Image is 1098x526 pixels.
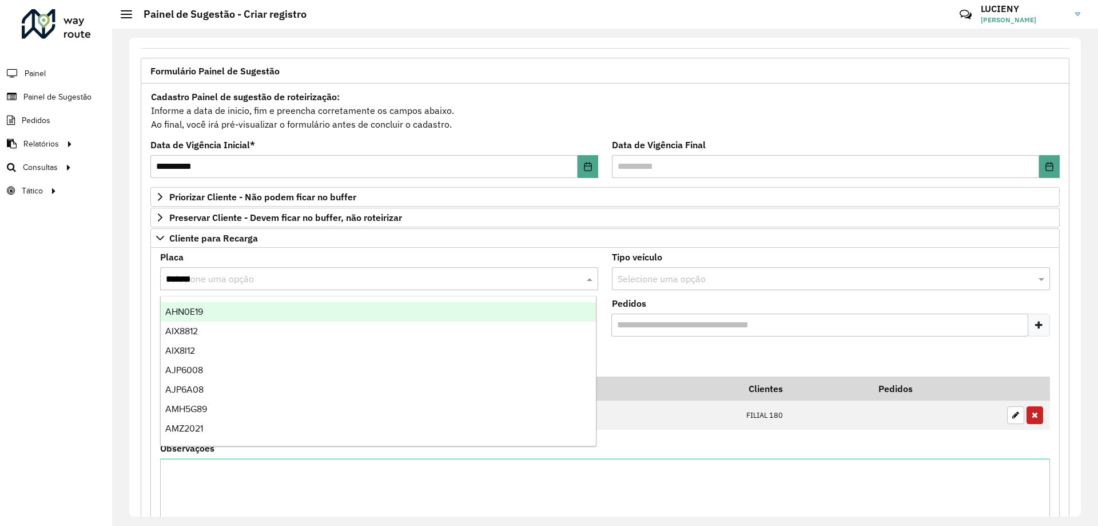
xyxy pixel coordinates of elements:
a: Preservar Cliente - Devem ficar no buffer, não roteirizar [150,208,1060,227]
span: Formulário Painel de Sugestão [150,66,280,76]
span: AHN0E19 [165,307,203,317]
span: Consultas [23,161,58,173]
span: Pedidos [22,114,50,126]
ng-dropdown-panel: Options list [160,296,596,446]
label: Observações [160,441,214,455]
span: Painel [25,68,46,80]
a: Priorizar Cliente - Não podem ficar no buffer [150,187,1060,207]
span: Tático [22,185,43,197]
th: Clientes [741,377,871,401]
span: [PERSON_NAME] [981,15,1067,25]
h2: Painel de Sugestão - Criar registro [132,8,307,21]
span: Cliente para Recarga [169,234,258,243]
span: Painel de Sugestão [23,91,91,103]
button: Choose Date [578,155,598,178]
th: Pedidos [871,377,1001,401]
span: AJP6A08 [165,385,204,394]
label: Pedidos [612,296,646,310]
span: AMH5G89 [165,404,207,414]
span: AIX8I12 [165,346,195,355]
strong: Cadastro Painel de sugestão de roteirização: [151,91,340,102]
span: AMZ2021 [165,424,203,433]
label: Tipo veículo [612,250,662,264]
label: Placa [160,250,184,264]
a: Contato Rápido [953,2,978,27]
span: AIX8812 [165,326,198,336]
label: Data de Vigência Final [612,138,706,152]
label: Data de Vigência Inicial [150,138,255,152]
span: Preservar Cliente - Devem ficar no buffer, não roteirizar [169,213,402,222]
button: Choose Date [1039,155,1060,178]
span: AJP6008 [165,365,203,375]
h3: LUCIENY [981,3,1067,14]
span: Relatórios [23,138,59,150]
a: Cliente para Recarga [150,228,1060,248]
div: Informe a data de inicio, fim e preencha corretamente os campos abaixo. Ao final, você irá pré-vi... [150,89,1060,132]
td: FILIAL 180 [741,401,871,430]
span: Priorizar Cliente - Não podem ficar no buffer [169,192,356,201]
